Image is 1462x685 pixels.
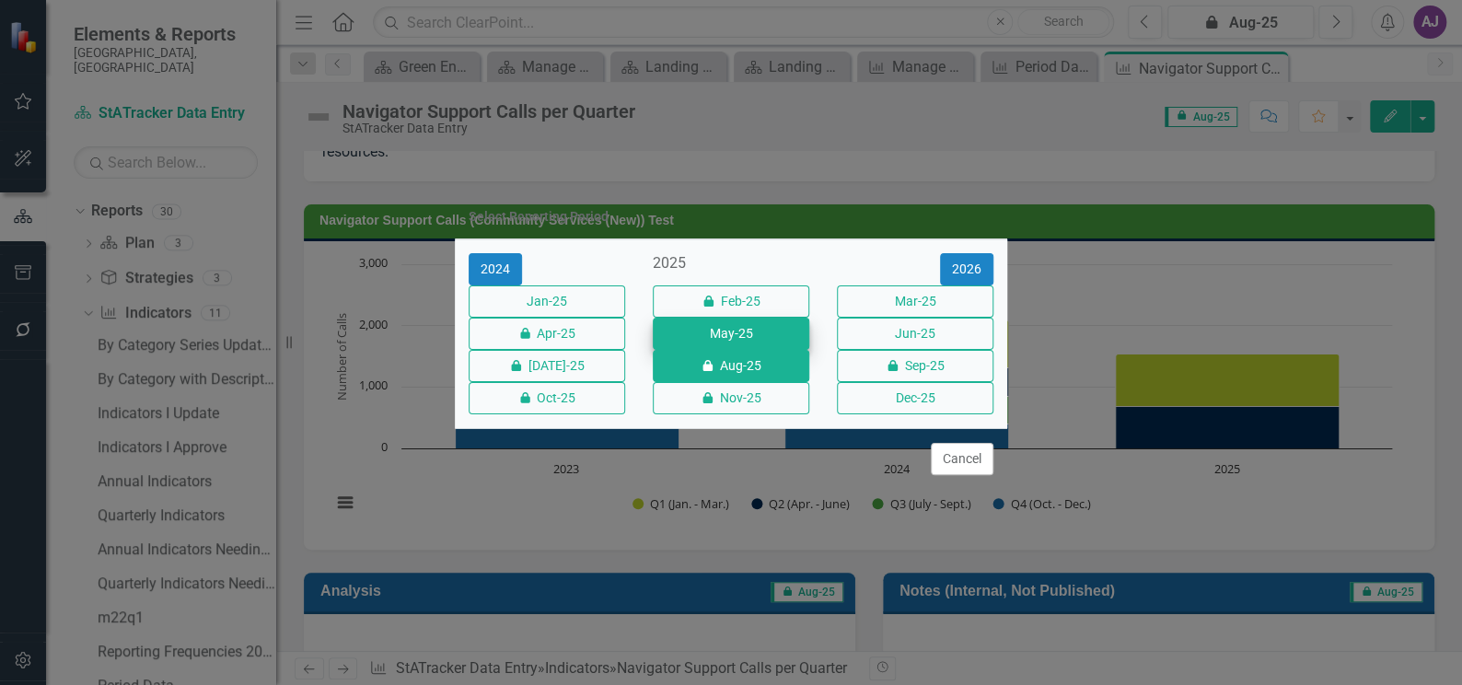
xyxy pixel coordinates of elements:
[653,253,809,274] div: 2025
[940,253,993,285] button: 2026
[653,350,809,382] button: Aug-25
[837,350,993,382] button: Sep-25
[469,210,609,224] div: Select Reporting Period
[469,253,522,285] button: 2024
[469,318,625,350] button: Apr-25
[653,382,809,414] button: Nov-25
[837,318,993,350] button: Jun-25
[837,382,993,414] button: Dec-25
[931,443,993,475] button: Cancel
[653,318,809,350] button: May-25
[837,285,993,318] button: Mar-25
[469,350,625,382] button: [DATE]-25
[653,285,809,318] button: Feb-25
[469,382,625,414] button: Oct-25
[469,285,625,318] button: Jan-25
